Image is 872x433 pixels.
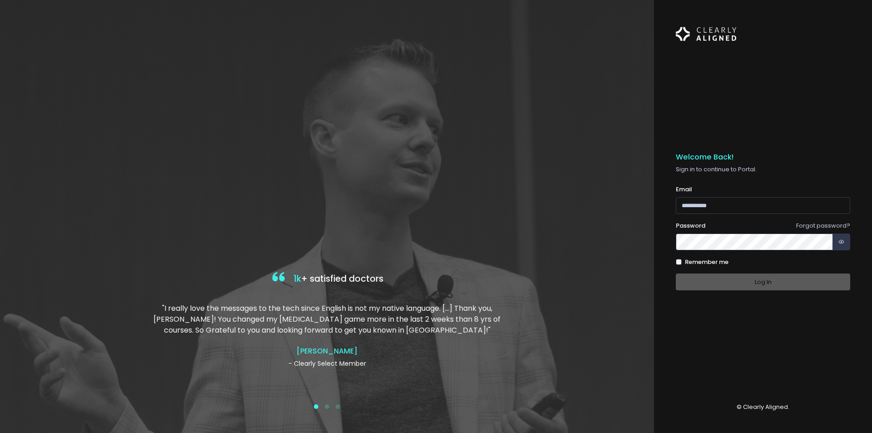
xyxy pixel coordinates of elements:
[676,403,850,412] p: © Clearly Aligned.
[685,258,728,267] label: Remember me
[676,153,850,162] h5: Welcome Back!
[151,303,503,336] p: "I really love the messages to the tech since English is not my native language. […] Thank you, [...
[151,270,503,289] h4: + satisfied doctors
[151,359,503,368] p: - Clearly Select Member
[676,165,850,174] p: Sign in to continue to Portal.
[796,221,850,230] a: Forgot password?
[676,22,737,46] img: Logo Horizontal
[151,347,503,355] h4: [PERSON_NAME]
[676,185,692,194] label: Email
[676,221,705,230] label: Password
[293,273,301,285] span: 1k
